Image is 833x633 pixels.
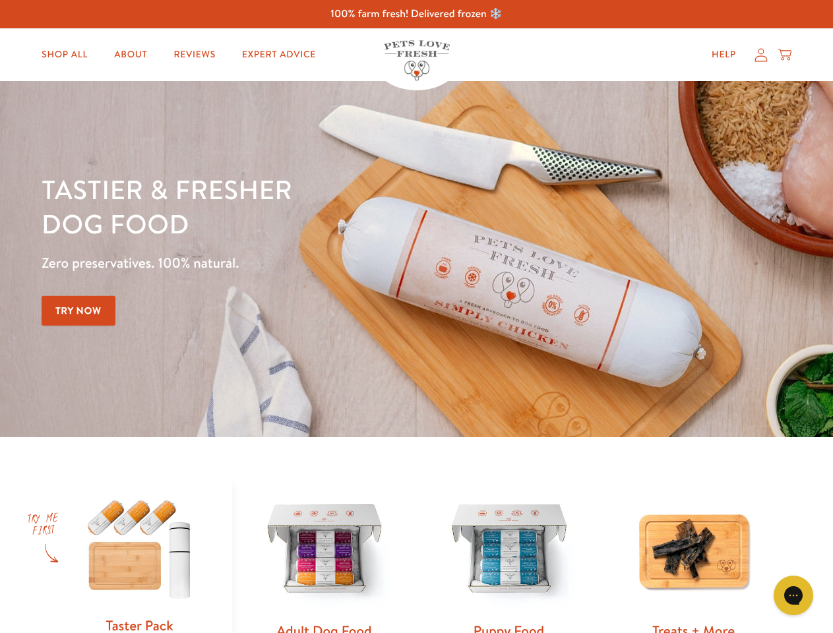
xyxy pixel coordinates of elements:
[701,42,747,68] a: Help
[767,571,820,620] iframe: Gorgias live chat messenger
[163,42,226,68] a: Reviews
[104,42,158,68] a: About
[384,40,450,80] img: Pets Love Fresh
[31,42,98,68] a: Shop All
[42,172,541,241] h1: Tastier & fresher dog food
[42,296,115,326] a: Try Now
[42,251,541,275] p: Zero preservatives. 100% natural.
[231,42,326,68] a: Expert Advice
